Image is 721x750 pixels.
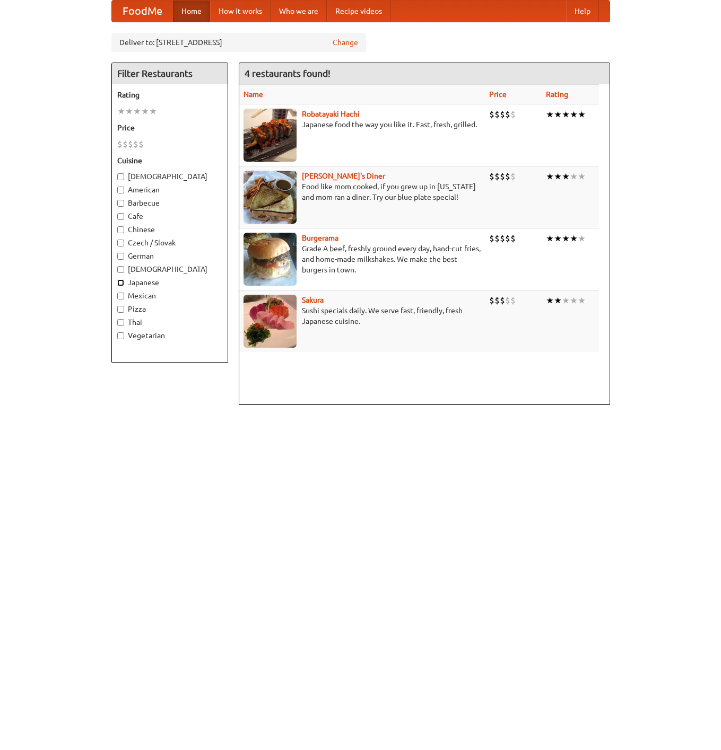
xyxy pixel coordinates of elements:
li: ★ [570,295,578,306]
a: Price [489,90,507,99]
li: ★ [546,171,554,182]
li: ★ [546,109,554,120]
label: Mexican [117,290,222,301]
input: Cafe [117,213,124,220]
li: ★ [554,295,562,306]
a: Help [566,1,599,22]
li: ★ [570,233,578,244]
input: Thai [117,319,124,326]
img: robatayaki.jpg [244,109,297,162]
a: Change [333,37,358,48]
li: $ [489,295,494,306]
li: ★ [562,295,570,306]
li: ★ [546,295,554,306]
li: $ [505,295,510,306]
label: Chinese [117,224,222,235]
li: $ [500,233,505,244]
a: Home [173,1,210,22]
input: [DEMOGRAPHIC_DATA] [117,173,124,180]
a: FoodMe [112,1,173,22]
input: Pizza [117,306,124,313]
li: ★ [562,109,570,120]
label: American [117,184,222,195]
li: $ [510,171,516,182]
li: $ [505,109,510,120]
input: [DEMOGRAPHIC_DATA] [117,266,124,273]
a: [PERSON_NAME]'s Diner [302,172,385,180]
label: [DEMOGRAPHIC_DATA] [117,171,222,182]
li: $ [489,109,494,120]
li: ★ [117,105,125,117]
li: ★ [149,105,157,117]
h4: Filter Restaurants [112,63,228,84]
h5: Price [117,122,222,133]
li: $ [117,138,123,150]
li: $ [494,171,500,182]
input: Mexican [117,293,124,299]
li: $ [494,109,500,120]
a: Recipe videos [327,1,390,22]
label: Vegetarian [117,330,222,341]
input: Chinese [117,226,124,233]
li: $ [133,138,138,150]
p: Grade A beef, freshly ground every day, hand-cut fries, and home-made milkshakes. We make the bes... [244,243,481,275]
li: ★ [578,109,586,120]
li: $ [510,295,516,306]
li: ★ [554,109,562,120]
li: ★ [141,105,149,117]
li: $ [500,171,505,182]
input: American [117,187,124,193]
li: ★ [578,171,586,182]
p: Japanese food the way you like it. Fast, fresh, grilled. [244,119,481,130]
li: $ [489,233,494,244]
label: Barbecue [117,198,222,208]
label: Thai [117,317,222,328]
input: German [117,253,124,260]
a: Who we are [271,1,327,22]
input: Barbecue [117,200,124,207]
li: ★ [578,233,586,244]
li: ★ [562,233,570,244]
a: Name [244,90,263,99]
li: ★ [578,295,586,306]
img: burgerama.jpg [244,233,297,286]
li: $ [489,171,494,182]
li: ★ [562,171,570,182]
li: ★ [133,105,141,117]
li: $ [505,171,510,182]
li: $ [510,109,516,120]
ng-pluralize: 4 restaurants found! [245,68,331,78]
label: Cafe [117,211,222,222]
li: $ [500,109,505,120]
h5: Rating [117,90,222,100]
li: $ [494,295,500,306]
li: ★ [570,171,578,182]
li: $ [500,295,505,306]
li: ★ [554,171,562,182]
li: ★ [554,233,562,244]
li: ★ [570,109,578,120]
li: $ [138,138,144,150]
li: $ [510,233,516,244]
label: Japanese [117,277,222,288]
a: Burgerama [302,234,338,242]
li: ★ [125,105,133,117]
a: Robatayaki Hachi [302,110,360,118]
p: Food like mom cooked, if you grew up in [US_STATE] and mom ran a diner. Try our blue plate special! [244,181,481,202]
img: sallys.jpg [244,171,297,224]
li: ★ [546,233,554,244]
label: [DEMOGRAPHIC_DATA] [117,264,222,275]
label: Pizza [117,304,222,314]
label: German [117,251,222,261]
h5: Cuisine [117,155,222,166]
div: Deliver to: [STREET_ADDRESS] [111,33,366,52]
a: How it works [210,1,271,22]
p: Sushi specials daily. We serve fast, friendly, fresh Japanese cuisine. [244,305,481,327]
label: Czech / Slovak [117,237,222,248]
a: Rating [546,90,568,99]
li: $ [505,233,510,244]
li: $ [128,138,133,150]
